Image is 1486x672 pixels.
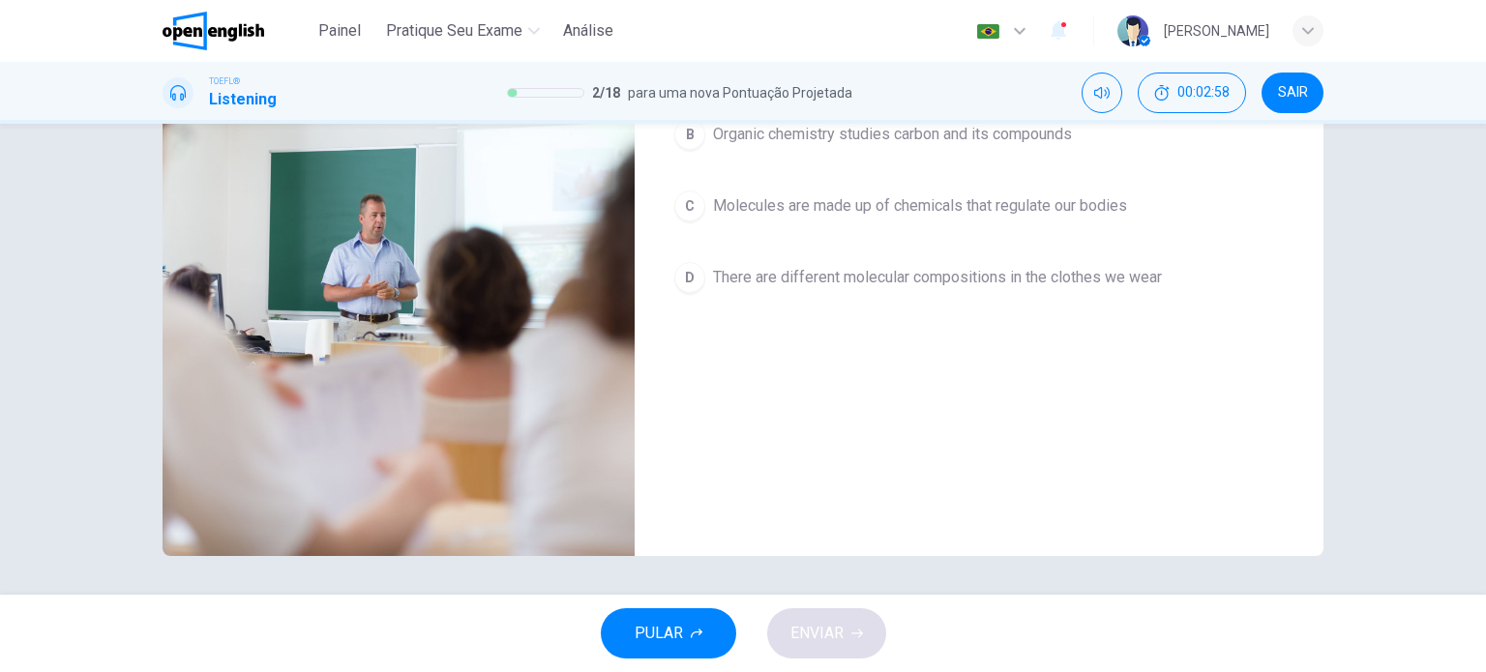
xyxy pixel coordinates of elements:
div: [PERSON_NAME] [1164,19,1269,43]
button: PULAR [601,608,736,658]
button: Painel [309,14,371,48]
span: Pratique seu exame [386,19,522,43]
img: Profile picture [1117,15,1148,46]
img: OpenEnglish logo [163,12,264,50]
button: DThere are different molecular compositions in the clothes we wear [666,253,1293,302]
button: Análise [555,14,621,48]
h1: Listening [209,88,277,111]
span: para uma nova Pontuação Projetada [628,81,852,104]
img: pt [976,24,1000,39]
span: Molecules are made up of chemicals that regulate our bodies [713,194,1127,218]
a: OpenEnglish logo [163,12,309,50]
span: Painel [318,19,361,43]
button: CMolecules are made up of chemicals that regulate our bodies [666,182,1293,230]
button: BOrganic chemistry studies carbon and its compounds [666,110,1293,159]
span: There are different molecular compositions in the clothes we wear [713,266,1162,289]
span: Análise [563,19,613,43]
div: Esconder [1138,73,1246,113]
span: 00:02:58 [1177,85,1230,101]
button: 00:02:58 [1138,73,1246,113]
div: B [674,119,705,150]
div: Silenciar [1082,73,1122,113]
span: SAIR [1278,85,1308,101]
span: TOEFL® [209,74,240,88]
div: D [674,262,705,293]
img: Chemistry Class Discussion [163,85,635,556]
button: SAIR [1262,73,1323,113]
div: C [674,190,705,221]
span: 2 / 18 [592,81,620,104]
span: Organic chemistry studies carbon and its compounds [713,123,1072,146]
button: Pratique seu exame [378,14,548,48]
span: PULAR [635,620,683,647]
